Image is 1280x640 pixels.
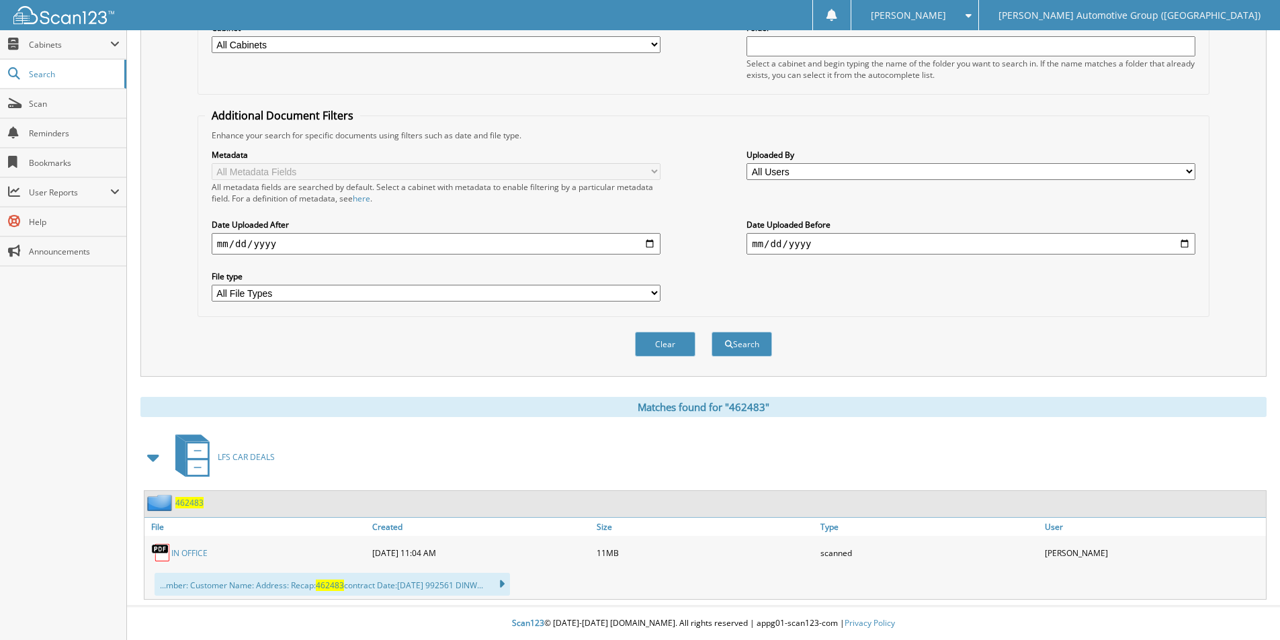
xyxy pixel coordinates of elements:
div: scanned [817,539,1041,566]
span: Help [29,216,120,228]
a: File [144,518,369,536]
a: Type [817,518,1041,536]
a: Created [369,518,593,536]
span: Cabinets [29,39,110,50]
a: Privacy Policy [845,617,895,629]
a: User [1041,518,1266,536]
span: Scan123 [512,617,544,629]
legend: Additional Document Filters [205,108,360,123]
div: ...mber: Customer Name: Address: Recap: contract Date:[DATE] 992561 DINW... [155,573,510,596]
button: Clear [635,332,695,357]
span: Bookmarks [29,157,120,169]
iframe: Chat Widget [1213,576,1280,640]
div: Matches found for "462483" [140,397,1267,417]
a: IN OFFICE [171,547,208,559]
span: [PERSON_NAME] Automotive Group ([GEOGRAPHIC_DATA]) [998,11,1261,19]
label: Date Uploaded After [212,219,660,230]
img: folder2.png [147,494,175,511]
div: © [DATE]-[DATE] [DOMAIN_NAME]. All rights reserved | appg01-scan123-com | [127,607,1280,640]
span: 462483 [316,580,344,591]
span: Reminders [29,128,120,139]
div: All metadata fields are searched by default. Select a cabinet with metadata to enable filtering b... [212,181,660,204]
label: Metadata [212,149,660,161]
span: Scan [29,98,120,109]
div: Select a cabinet and begin typing the name of the folder you want to search in. If the name match... [746,58,1195,81]
a: 462483 [175,497,204,508]
label: Uploaded By [746,149,1195,161]
label: File type [212,271,660,282]
img: PDF.png [151,543,171,563]
div: 11MB [593,539,818,566]
a: LFS CAR DEALS [167,430,275,484]
span: LFS CAR DEALS [218,451,275,463]
input: end [746,233,1195,255]
label: Date Uploaded Before [746,219,1195,230]
span: Search [29,68,118,80]
div: [PERSON_NAME] [1041,539,1266,566]
a: Size [593,518,818,536]
div: Enhance your search for specific documents using filters such as date and file type. [205,130,1202,141]
span: [PERSON_NAME] [871,11,946,19]
img: scan123-logo-white.svg [13,6,114,24]
span: Announcements [29,246,120,257]
a: here [353,193,370,204]
input: start [212,233,660,255]
span: User Reports [29,187,110,198]
button: Search [712,332,772,357]
div: [DATE] 11:04 AM [369,539,593,566]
